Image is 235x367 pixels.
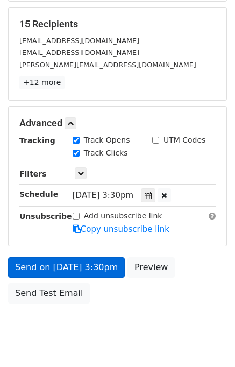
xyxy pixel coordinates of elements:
[84,210,162,222] label: Add unsubscribe link
[8,257,125,278] a: Send on [DATE] 3:30pm
[19,48,139,57] small: [EMAIL_ADDRESS][DOMAIN_NAME]
[84,135,130,146] label: Track Opens
[19,61,196,69] small: [PERSON_NAME][EMAIL_ADDRESS][DOMAIN_NAME]
[19,170,47,178] strong: Filters
[181,315,235,367] iframe: Chat Widget
[8,283,90,304] a: Send Test Email
[19,18,216,30] h5: 15 Recipients
[19,136,55,145] strong: Tracking
[19,190,58,199] strong: Schedule
[19,37,139,45] small: [EMAIL_ADDRESS][DOMAIN_NAME]
[19,76,65,89] a: +12 more
[73,224,169,234] a: Copy unsubscribe link
[84,147,128,159] label: Track Clicks
[19,212,72,221] strong: Unsubscribe
[19,117,216,129] h5: Advanced
[163,135,205,146] label: UTM Codes
[127,257,175,278] a: Preview
[73,190,133,200] span: [DATE] 3:30pm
